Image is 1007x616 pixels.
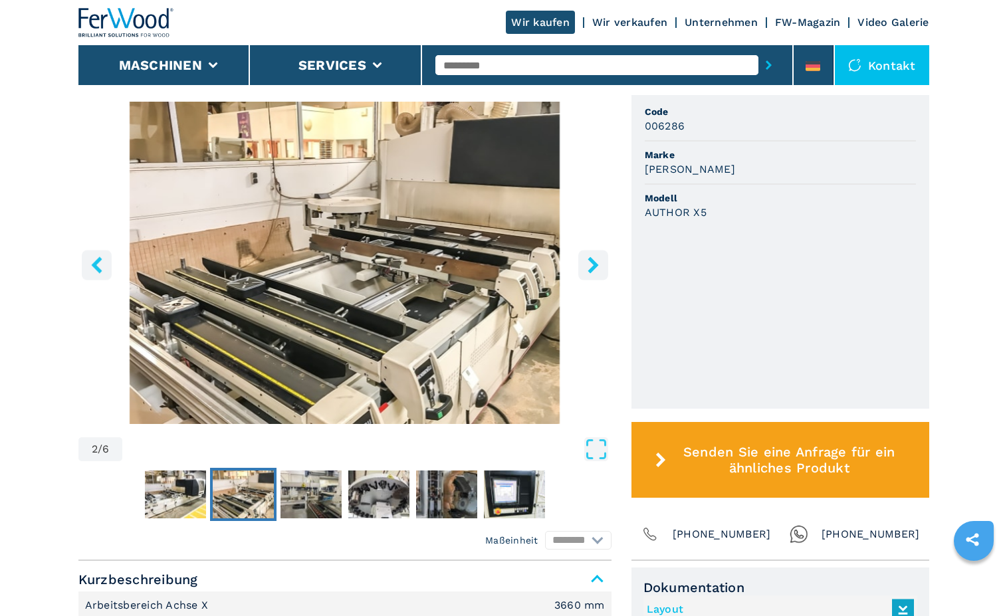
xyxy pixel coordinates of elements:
iframe: Chat [951,556,997,606]
button: Open Fullscreen [126,437,608,461]
div: Kontakt [835,45,929,85]
span: Code [645,105,916,118]
img: 317da60a49b5ea865db3e103ebf98f86 [484,470,545,518]
a: Wir verkaufen [592,16,667,29]
div: Go to Slide 2 [78,102,612,424]
nav: Thumbnail Navigation [78,468,612,521]
button: Go to Slide 4 [346,468,412,521]
h3: [PERSON_NAME] [645,161,735,177]
img: Phone [641,525,659,544]
img: Kontakt [848,58,861,72]
span: [PHONE_NUMBER] [673,525,771,544]
span: Modell [645,191,916,205]
button: Go to Slide 5 [413,468,480,521]
img: 4add18ad516477b1966aa46c221d3023 [213,470,274,518]
button: Go to Slide 2 [210,468,277,521]
p: Arbeitsbereich Achse X [85,598,212,613]
button: Go to Slide 1 [142,468,209,521]
span: Kurzbeschreibung [78,567,612,591]
a: Video Galerie [857,16,929,29]
img: b09b1be34975857f89565205097eb73a [416,470,477,518]
img: 7d9d89c60258cfba726710eb443867a1 [145,470,206,518]
a: sharethis [956,523,989,556]
button: Services [298,57,366,73]
span: Dokumentation [643,579,917,595]
a: Unternehmen [685,16,758,29]
a: FW-Magazin [775,16,841,29]
button: Go to Slide 6 [481,468,548,521]
button: submit-button [758,50,779,80]
button: Senden Sie eine Anfrage für ein ähnliches Produkt [631,422,929,498]
button: Maschinen [119,57,202,73]
span: 6 [102,444,109,455]
img: Whatsapp [790,525,808,544]
h3: AUTHOR X5 [645,205,707,220]
h3: 006286 [645,118,685,134]
span: [PHONE_NUMBER] [822,525,920,544]
button: left-button [82,250,112,280]
img: Ferwood [78,8,174,37]
em: 3660 mm [554,600,605,611]
span: Senden Sie eine Anfrage für ein ähnliches Produkt [671,444,907,476]
a: Wir kaufen [506,11,575,34]
em: Maßeinheit [485,534,538,547]
img: 3fe678326dcbab5d6c1bbb468e041da9 [280,470,342,518]
span: 2 [92,444,98,455]
img: d68569b958e4a292cf2423414fa38903 [348,470,409,518]
img: 5-Achs-Bearbeitungszentrum MORBIDELLI AUTHOR X5 [78,102,612,424]
button: right-button [578,250,608,280]
span: / [98,444,102,455]
button: Go to Slide 3 [278,468,344,521]
span: Marke [645,148,916,161]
